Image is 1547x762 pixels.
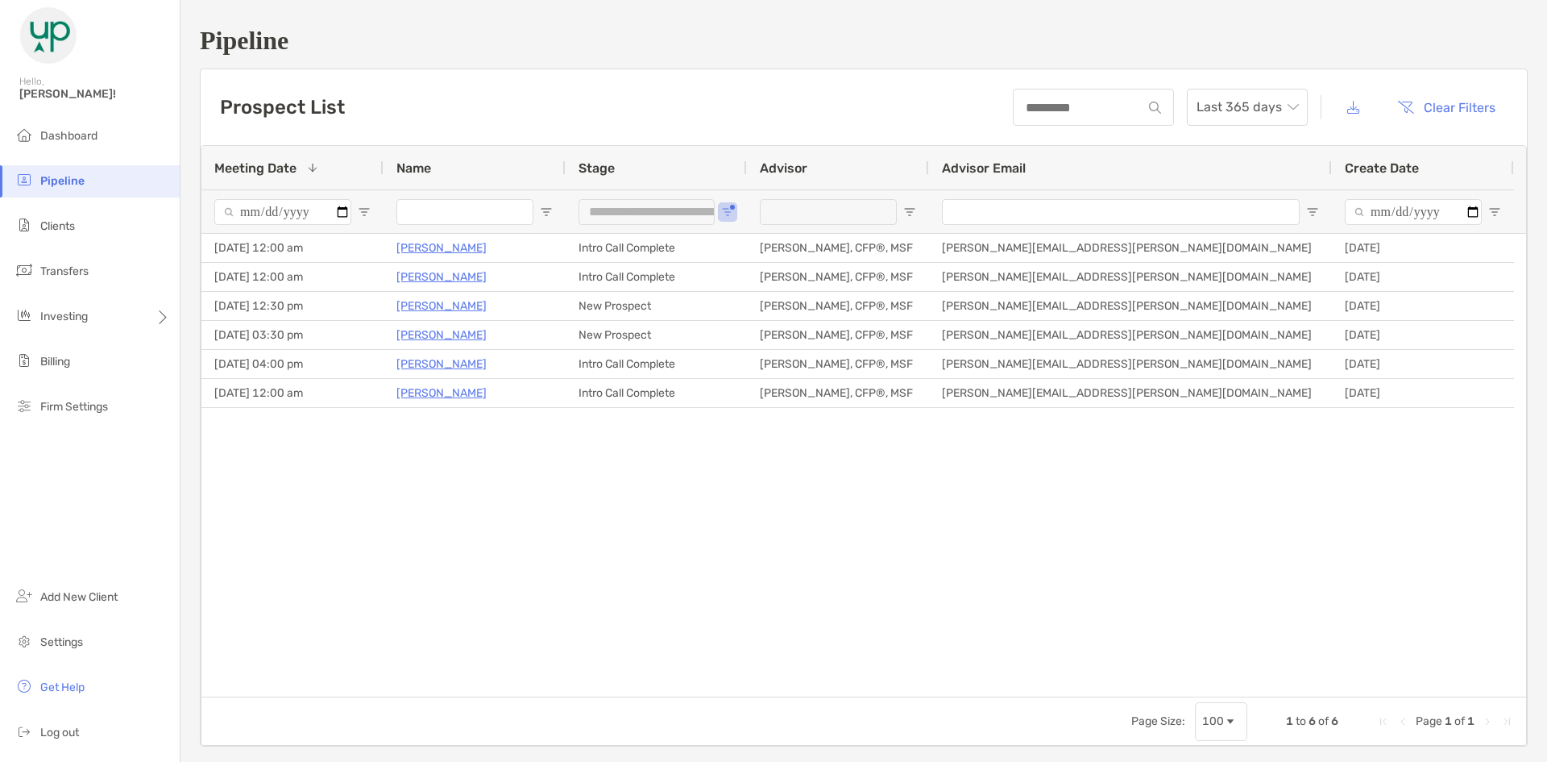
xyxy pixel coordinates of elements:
[1332,379,1514,407] div: [DATE]
[747,350,929,378] div: [PERSON_NAME], CFP®, MSF
[201,234,384,262] div: [DATE] 12:00 am
[15,677,34,696] img: get-help icon
[19,6,77,65] img: Zoe Logo
[1309,714,1316,728] span: 6
[1131,714,1185,728] div: Page Size:
[1332,321,1514,349] div: [DATE]
[396,238,487,258] a: [PERSON_NAME]
[721,206,734,219] button: Open Filter Menu
[747,321,929,349] div: [PERSON_NAME], CFP®, MSF
[1416,714,1442,728] span: Page
[929,234,1332,262] div: [PERSON_NAME][EMAIL_ADDRESS][PERSON_NAME][DOMAIN_NAME]
[201,263,384,291] div: [DATE] 12:00 am
[15,215,34,235] img: clients icon
[1377,715,1390,728] div: First Page
[1445,714,1452,728] span: 1
[15,586,34,606] img: add_new_client icon
[396,383,487,403] a: [PERSON_NAME]
[566,292,747,320] div: New Prospect
[40,681,85,694] span: Get Help
[396,160,431,176] span: Name
[1296,714,1306,728] span: to
[40,590,118,604] span: Add New Client
[747,379,929,407] div: [PERSON_NAME], CFP®, MSF
[566,263,747,291] div: Intro Call Complete
[1331,714,1338,728] span: 6
[566,321,747,349] div: New Prospect
[40,635,83,649] span: Settings
[40,310,88,323] span: Investing
[40,400,108,414] span: Firm Settings
[747,234,929,262] div: [PERSON_NAME], CFP®, MSF
[214,199,351,225] input: Meeting Date Filter Input
[201,379,384,407] div: [DATE] 12:00 am
[1202,714,1224,728] div: 100
[1488,206,1501,219] button: Open Filter Menu
[396,325,487,345] a: [PERSON_NAME]
[1345,160,1419,176] span: Create Date
[1195,702,1247,741] div: Page Size
[15,396,34,415] img: firm-settings icon
[1500,715,1513,728] div: Last Page
[19,87,170,101] span: [PERSON_NAME]!
[929,350,1332,378] div: [PERSON_NAME][EMAIL_ADDRESS][PERSON_NAME][DOMAIN_NAME]
[200,26,1528,56] h1: Pipeline
[15,351,34,370] img: billing icon
[566,379,747,407] div: Intro Call Complete
[1454,714,1465,728] span: of
[220,96,345,119] h3: Prospect List
[929,292,1332,320] div: [PERSON_NAME][EMAIL_ADDRESS][PERSON_NAME][DOMAIN_NAME]
[40,264,89,278] span: Transfers
[929,379,1332,407] div: [PERSON_NAME][EMAIL_ADDRESS][PERSON_NAME][DOMAIN_NAME]
[929,321,1332,349] div: [PERSON_NAME][EMAIL_ADDRESS][PERSON_NAME][DOMAIN_NAME]
[40,219,75,233] span: Clients
[1332,350,1514,378] div: [DATE]
[40,129,97,143] span: Dashboard
[540,206,553,219] button: Open Filter Menu
[396,199,533,225] input: Name Filter Input
[40,174,85,188] span: Pipeline
[747,263,929,291] div: [PERSON_NAME], CFP®, MSF
[942,199,1300,225] input: Advisor Email Filter Input
[1332,234,1514,262] div: [DATE]
[15,631,34,651] img: settings icon
[1345,199,1482,225] input: Create Date Filter Input
[15,722,34,741] img: logout icon
[1396,715,1409,728] div: Previous Page
[1385,90,1508,125] button: Clear Filters
[579,160,615,176] span: Stage
[1318,714,1329,728] span: of
[201,292,384,320] div: [DATE] 12:30 pm
[40,726,79,739] span: Log out
[1481,715,1494,728] div: Next Page
[358,206,371,219] button: Open Filter Menu
[201,350,384,378] div: [DATE] 04:00 pm
[201,321,384,349] div: [DATE] 03:30 pm
[40,355,70,369] span: Billing
[942,160,1026,176] span: Advisor Email
[396,267,487,287] a: [PERSON_NAME]
[15,170,34,189] img: pipeline icon
[1149,102,1161,114] img: input icon
[760,160,807,176] span: Advisor
[1197,90,1298,125] span: Last 365 days
[903,206,916,219] button: Open Filter Menu
[1467,714,1474,728] span: 1
[15,125,34,144] img: dashboard icon
[396,296,487,316] a: [PERSON_NAME]
[214,160,297,176] span: Meeting Date
[1332,263,1514,291] div: [DATE]
[15,306,34,325] img: investing icon
[747,292,929,320] div: [PERSON_NAME], CFP®, MSF
[566,234,747,262] div: Intro Call Complete
[1332,292,1514,320] div: [DATE]
[396,354,487,374] a: [PERSON_NAME]
[566,350,747,378] div: Intro Call Complete
[929,263,1332,291] div: [PERSON_NAME][EMAIL_ADDRESS][PERSON_NAME][DOMAIN_NAME]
